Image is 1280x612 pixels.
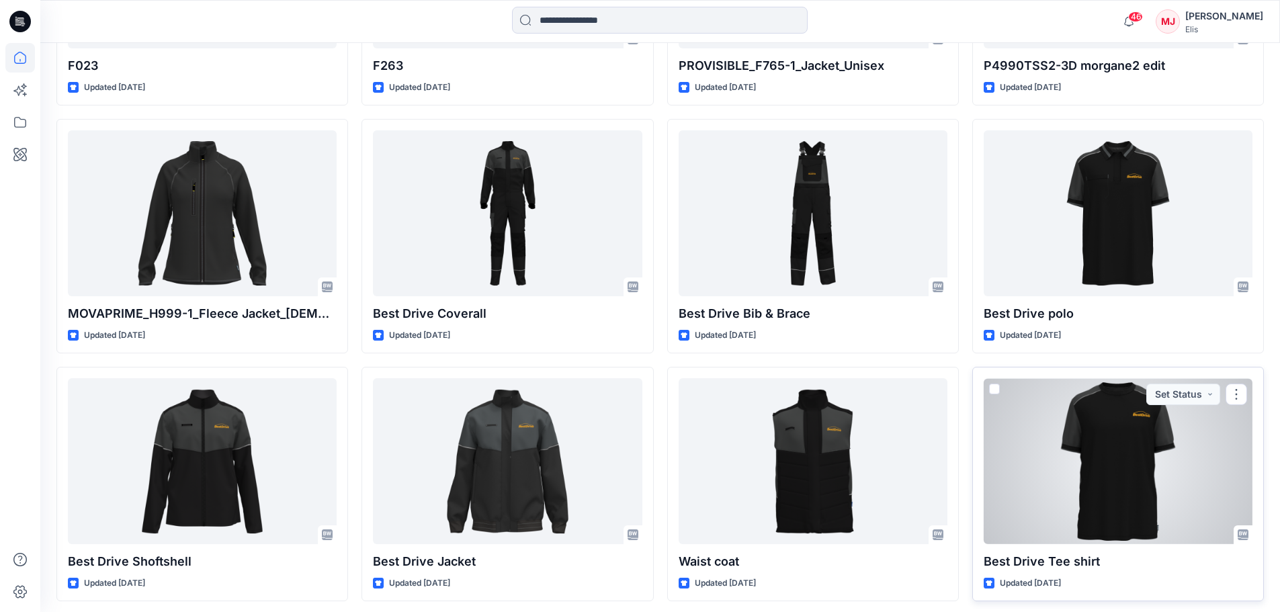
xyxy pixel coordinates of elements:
p: Updated [DATE] [389,576,450,591]
a: Best Drive Jacket [373,378,642,544]
p: F263 [373,56,642,75]
div: [PERSON_NAME] [1185,8,1263,24]
div: MJ [1156,9,1180,34]
p: Updated [DATE] [84,81,145,95]
p: Updated [DATE] [389,329,450,343]
p: Updated [DATE] [1000,329,1061,343]
p: MOVAPRIME_H999-1_Fleece Jacket_[DEMOGRAPHIC_DATA] [68,304,337,323]
p: Updated [DATE] [695,576,756,591]
p: Updated [DATE] [1000,81,1061,95]
a: Best Drive Bib & Brace [679,130,947,296]
p: Updated [DATE] [695,329,756,343]
a: Best Drive polo [984,130,1252,296]
a: Best Drive Shoftshell [68,378,337,544]
p: Best Drive Jacket [373,552,642,571]
p: Best Drive polo [984,304,1252,323]
p: Best Drive Bib & Brace [679,304,947,323]
p: Best Drive Tee shirt [984,552,1252,571]
p: PROVISIBLE_F765-1_Jacket_Unisex [679,56,947,75]
p: Updated [DATE] [389,81,450,95]
a: MOVAPRIME_H999-1_Fleece Jacket_Ladies [68,130,337,296]
p: Best Drive Coverall [373,304,642,323]
div: Elis [1185,24,1263,34]
p: P4990TSS2-3D morgane2 edit [984,56,1252,75]
p: Updated [DATE] [695,81,756,95]
span: 46 [1128,11,1143,22]
a: Waist coat [679,378,947,544]
a: Best Drive Coverall [373,130,642,296]
p: Updated [DATE] [84,576,145,591]
p: F023 [68,56,337,75]
p: Updated [DATE] [84,329,145,343]
a: Best Drive Tee shirt [984,378,1252,544]
p: Updated [DATE] [1000,576,1061,591]
p: Waist coat [679,552,947,571]
p: Best Drive Shoftshell [68,552,337,571]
